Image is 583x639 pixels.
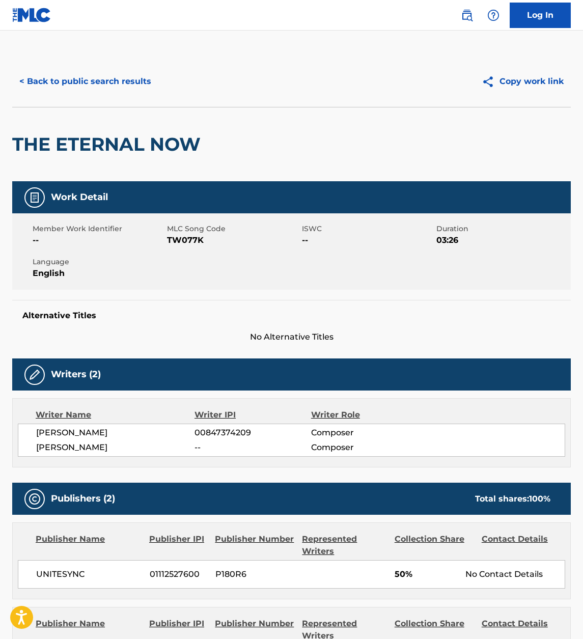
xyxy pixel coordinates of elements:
[36,427,195,439] span: [PERSON_NAME]
[457,5,477,25] a: Public Search
[215,568,295,580] span: P180R6
[302,224,434,234] span: ISWC
[465,568,565,580] div: No Contact Details
[311,441,417,454] span: Composer
[29,493,41,505] img: Publishers
[36,441,195,454] span: [PERSON_NAME]
[461,9,473,21] img: search
[510,3,571,28] a: Log In
[436,234,568,246] span: 03:26
[51,493,115,505] h5: Publishers (2)
[36,533,142,558] div: Publisher Name
[33,224,164,234] span: Member Work Identifier
[529,494,550,504] span: 100 %
[195,441,311,454] span: --
[436,224,568,234] span: Duration
[22,311,561,321] h5: Alternative Titles
[487,9,499,21] img: help
[150,568,208,580] span: 01112527600
[33,267,164,280] span: English
[195,427,311,439] span: 00847374209
[483,5,504,25] div: Help
[12,331,571,343] span: No Alternative Titles
[12,69,158,94] button: < Back to public search results
[302,533,386,558] div: Represented Writers
[29,191,41,204] img: Work Detail
[51,191,108,203] h5: Work Detail
[195,409,311,421] div: Writer IPI
[29,369,41,381] img: Writers
[532,590,583,639] iframe: Chat Widget
[302,234,434,246] span: --
[482,533,561,558] div: Contact Details
[12,8,51,22] img: MLC Logo
[482,75,499,88] img: Copy work link
[215,533,294,558] div: Publisher Number
[311,409,417,421] div: Writer Role
[12,133,206,156] h2: THE ETERNAL NOW
[475,69,571,94] button: Copy work link
[167,224,299,234] span: MLC Song Code
[149,533,207,558] div: Publisher IPI
[475,493,550,505] div: Total shares:
[311,427,417,439] span: Composer
[395,568,458,580] span: 50%
[51,369,101,380] h5: Writers (2)
[36,409,195,421] div: Writer Name
[33,234,164,246] span: --
[167,234,299,246] span: TW077K
[36,568,142,580] span: UNITESYNC
[33,257,164,267] span: Language
[395,533,474,558] div: Collection Share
